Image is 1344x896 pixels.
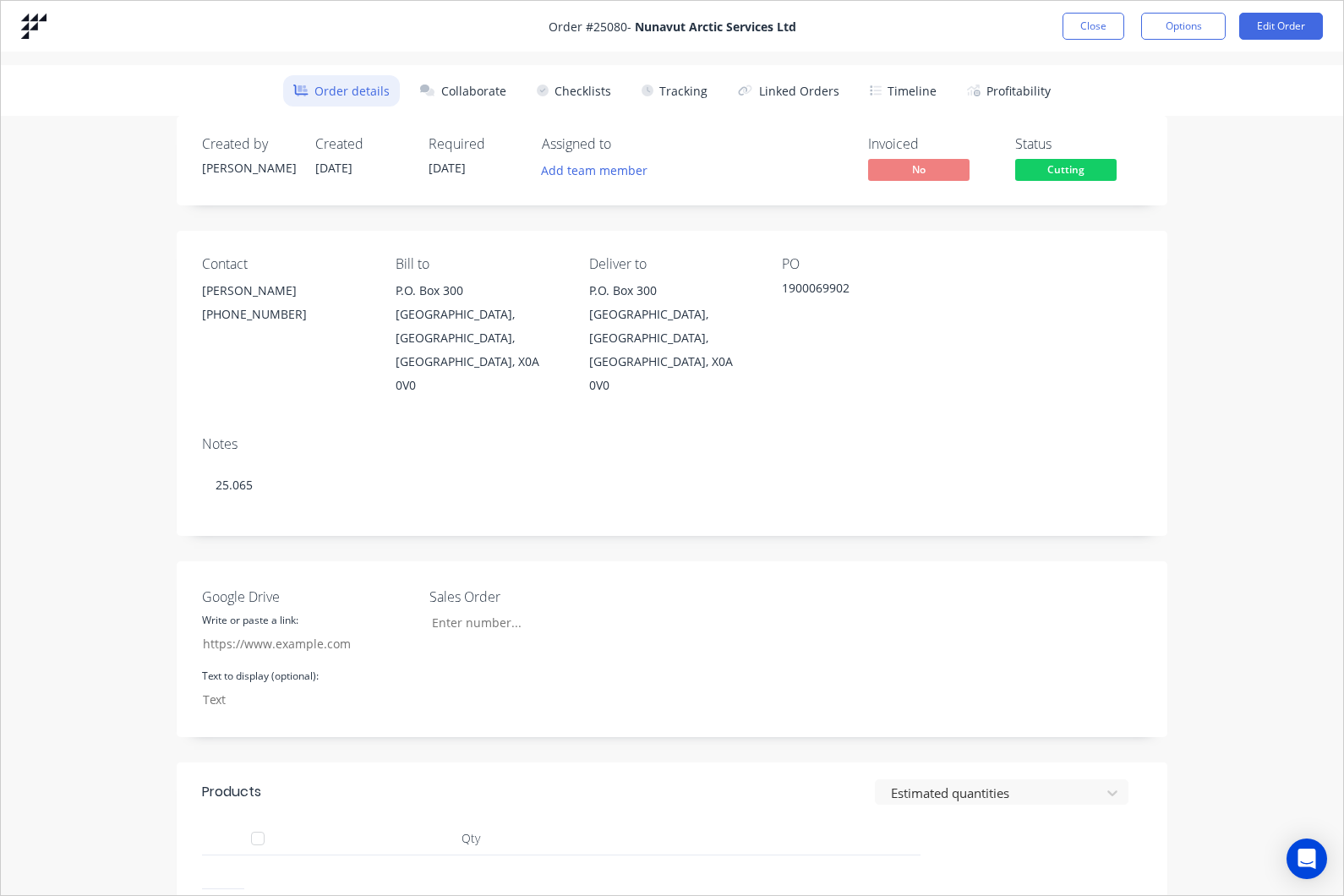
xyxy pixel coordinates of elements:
div: Contact [202,256,369,272]
div: [PERSON_NAME] [202,159,295,177]
div: [GEOGRAPHIC_DATA], [GEOGRAPHIC_DATA], [GEOGRAPHIC_DATA], X0A 0V0 [396,303,562,397]
button: Linked Orders [728,75,850,107]
button: Collaborate [410,75,516,107]
div: Qty [291,822,650,855]
label: Google Drive [202,587,413,607]
div: PO [782,256,948,272]
div: Notes [202,436,1142,452]
span: Cutting [1015,159,1117,180]
div: 25.065 [202,459,1142,511]
button: Order details [283,75,400,107]
strong: Nunavut Arctic Services Ltd [635,19,796,35]
button: Timeline [860,75,947,107]
button: Tracking [631,75,718,107]
button: Edit Order [1239,13,1323,40]
label: Sales Order [429,587,641,607]
span: [DATE] [429,160,466,176]
div: [GEOGRAPHIC_DATA], [GEOGRAPHIC_DATA], [GEOGRAPHIC_DATA], X0A 0V0 [589,303,756,397]
input: Text [194,686,395,712]
div: Required [429,136,522,152]
div: Products [202,782,261,802]
span: No [868,159,970,180]
input: https://www.example.com [194,631,395,656]
div: P.O. Box 300 [589,279,756,303]
span: Order # 25080 - [549,18,796,36]
div: 1900069902 [782,279,948,303]
div: Status [1015,136,1142,152]
label: Text to display (optional): [202,669,319,684]
button: Close [1063,13,1124,40]
div: Assigned to [542,136,711,152]
img: Factory [21,14,46,39]
span: [DATE] [315,160,352,176]
input: Enter number... [418,610,641,636]
div: Invoiced [868,136,995,152]
div: [PHONE_NUMBER] [202,303,369,326]
button: Add team member [542,159,657,182]
div: Bill to [396,256,562,272]
div: [PERSON_NAME] [202,279,369,303]
div: Open Intercom Messenger [1287,839,1327,879]
div: P.O. Box 300 [396,279,562,303]
div: Created [315,136,408,152]
button: Profitability [957,75,1061,107]
button: Cutting [1015,159,1117,184]
button: Checklists [527,75,621,107]
button: Options [1141,13,1226,40]
label: Write or paste a link: [202,613,298,628]
div: Deliver to [589,256,756,272]
div: P.O. Box 300[GEOGRAPHIC_DATA], [GEOGRAPHIC_DATA], [GEOGRAPHIC_DATA], X0A 0V0 [396,279,562,397]
div: Created by [202,136,295,152]
div: P.O. Box 300[GEOGRAPHIC_DATA], [GEOGRAPHIC_DATA], [GEOGRAPHIC_DATA], X0A 0V0 [589,279,756,397]
div: [PERSON_NAME][PHONE_NUMBER] [202,279,369,333]
button: Add team member [533,159,657,182]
